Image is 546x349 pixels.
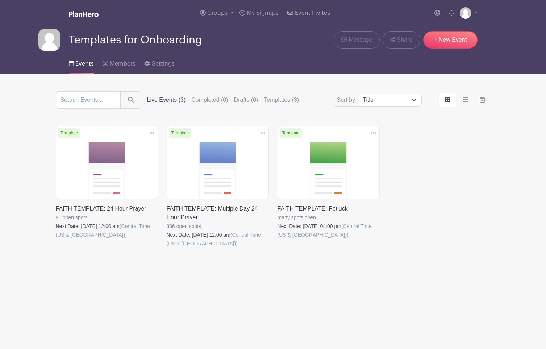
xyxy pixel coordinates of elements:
[75,61,94,67] span: Events
[280,128,303,138] span: Template
[103,51,136,74] a: Members
[152,61,175,67] span: Settings
[207,10,228,16] span: Groups
[349,36,372,44] span: Message
[58,128,81,138] span: Template
[295,10,330,16] span: Event Invites
[69,34,202,46] span: Templates for Onboarding
[69,51,94,74] a: Events
[234,96,258,104] label: Drafts (0)
[334,31,380,49] a: Message
[147,96,186,104] label: Live Events (3)
[169,128,192,138] span: Template
[38,29,60,51] img: default-ce2991bfa6775e67f084385cd625a349d9dcbb7a52a09fb2fda1e96e2d18dcdb.png
[423,31,478,49] a: + New Event
[56,91,121,109] input: Search Events...
[383,31,420,49] a: Share
[439,93,491,107] div: order and view
[337,96,358,104] label: Sort by
[247,10,279,16] span: My Signups
[191,96,228,104] label: Completed (0)
[397,36,413,44] span: Share
[264,96,299,104] label: Templates (3)
[110,61,136,67] span: Members
[460,7,471,19] img: default-ce2991bfa6775e67f084385cd625a349d9dcbb7a52a09fb2fda1e96e2d18dcdb.png
[69,11,99,17] img: logo_white-6c42ec7e38ccf1d336a20a19083b03d10ae64f83f12c07503d8b9e83406b4c7d.svg
[144,51,174,74] a: Settings
[147,96,299,104] div: filters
